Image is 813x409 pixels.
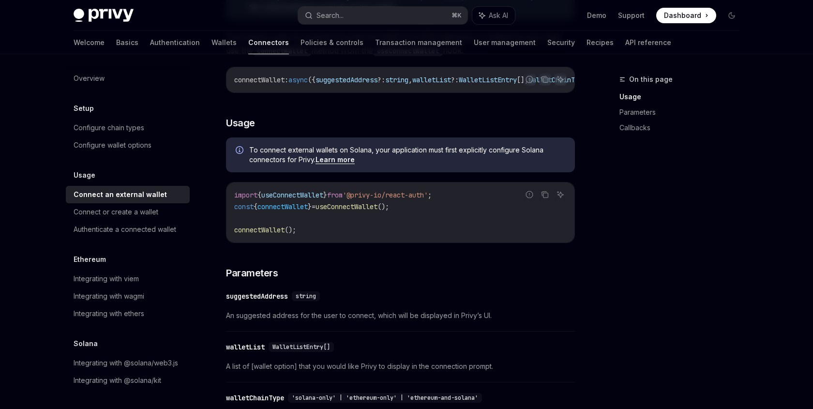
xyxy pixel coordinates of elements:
[489,11,508,20] span: Ask AI
[211,31,237,54] a: Wallets
[625,31,671,54] a: API reference
[74,290,144,302] div: Integrating with wagmi
[74,31,105,54] a: Welcome
[474,31,536,54] a: User management
[66,372,190,389] a: Integrating with @solana/kit
[234,76,285,84] span: connectWallet
[316,10,344,21] div: Search...
[292,394,478,402] span: 'solana-only' | 'ethereum-only' | 'ethereum-and-solana'
[618,11,645,20] a: Support
[226,342,265,352] div: walletList
[74,189,167,200] div: Connect an external wallet
[301,31,363,54] a: Policies & controls
[724,8,739,23] button: Toggle dark mode
[66,288,190,305] a: Integrating with wagmi
[517,76,528,84] span: [],
[459,76,517,84] span: WalletListEntry
[74,357,178,369] div: Integrating with @solana/web3.js
[236,146,245,156] svg: Info
[226,116,255,130] span: Usage
[664,11,701,20] span: Dashboard
[298,7,467,24] button: Search...⌘K
[523,73,536,86] button: Report incorrect code
[257,191,261,199] span: {
[248,31,289,54] a: Connectors
[226,266,278,280] span: Parameters
[226,361,575,372] span: A list of [wallet option] that you would like Privy to display in the connection prompt.
[66,354,190,372] a: Integrating with @solana/web3.js
[308,76,316,84] span: ({
[523,188,536,201] button: Report incorrect code
[74,206,158,218] div: Connect or create a wallet
[554,73,567,86] button: Ask AI
[385,76,408,84] span: string
[74,273,139,285] div: Integrating with viem
[327,191,343,199] span: from
[656,8,716,23] a: Dashboard
[428,191,432,199] span: ;
[343,191,428,199] span: '@privy-io/react-auth'
[316,202,377,211] span: useConnectWallet
[74,169,95,181] h5: Usage
[74,73,105,84] div: Overview
[66,70,190,87] a: Overview
[316,76,377,84] span: suggestedAddress
[554,188,567,201] button: Ask AI
[74,9,134,22] img: dark logo
[375,31,462,54] a: Transaction management
[74,375,161,386] div: Integrating with @solana/kit
[254,202,257,211] span: {
[66,119,190,136] a: Configure chain types
[539,73,551,86] button: Copy the contents from the code block
[249,145,565,165] span: To connect external wallets on Solana, your application must first explicitly configure Solana co...
[226,291,288,301] div: suggestedAddress
[74,224,176,235] div: Authenticate a connected wallet
[377,202,389,211] span: ();
[66,136,190,154] a: Configure wallet options
[619,89,747,105] a: Usage
[412,76,451,84] span: walletList
[66,270,190,288] a: Integrating with viem
[296,292,316,300] span: string
[539,188,551,201] button: Copy the contents from the code block
[377,76,385,84] span: ?:
[288,76,308,84] span: async
[323,191,327,199] span: }
[66,203,190,221] a: Connect or create a wallet
[234,226,285,234] span: connectWallet
[226,393,284,403] div: walletChainType
[451,76,459,84] span: ?:
[234,191,257,199] span: import
[74,103,94,114] h5: Setup
[74,338,98,349] h5: Solana
[587,31,614,54] a: Recipes
[472,7,515,24] button: Ask AI
[452,12,462,19] span: ⌘ K
[261,191,323,199] span: useConnectWallet
[587,11,606,20] a: Demo
[619,120,747,136] a: Callbacks
[74,122,144,134] div: Configure chain types
[66,305,190,322] a: Integrating with ethers
[619,105,747,120] a: Parameters
[629,74,673,85] span: On this page
[234,202,254,211] span: const
[547,31,575,54] a: Security
[408,76,412,84] span: ,
[74,308,144,319] div: Integrating with ethers
[74,254,106,265] h5: Ethereum
[150,31,200,54] a: Authentication
[312,202,316,211] span: =
[285,226,296,234] span: ();
[226,310,575,321] span: An suggested address for the user to connect, which will be displayed in Privy’s UI.
[316,155,355,164] a: Learn more
[66,186,190,203] a: Connect an external wallet
[116,31,138,54] a: Basics
[74,139,151,151] div: Configure wallet options
[257,202,308,211] span: connectWallet
[272,343,330,351] span: WalletListEntry[]
[308,202,312,211] span: }
[66,221,190,238] a: Authenticate a connected wallet
[285,76,288,84] span: :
